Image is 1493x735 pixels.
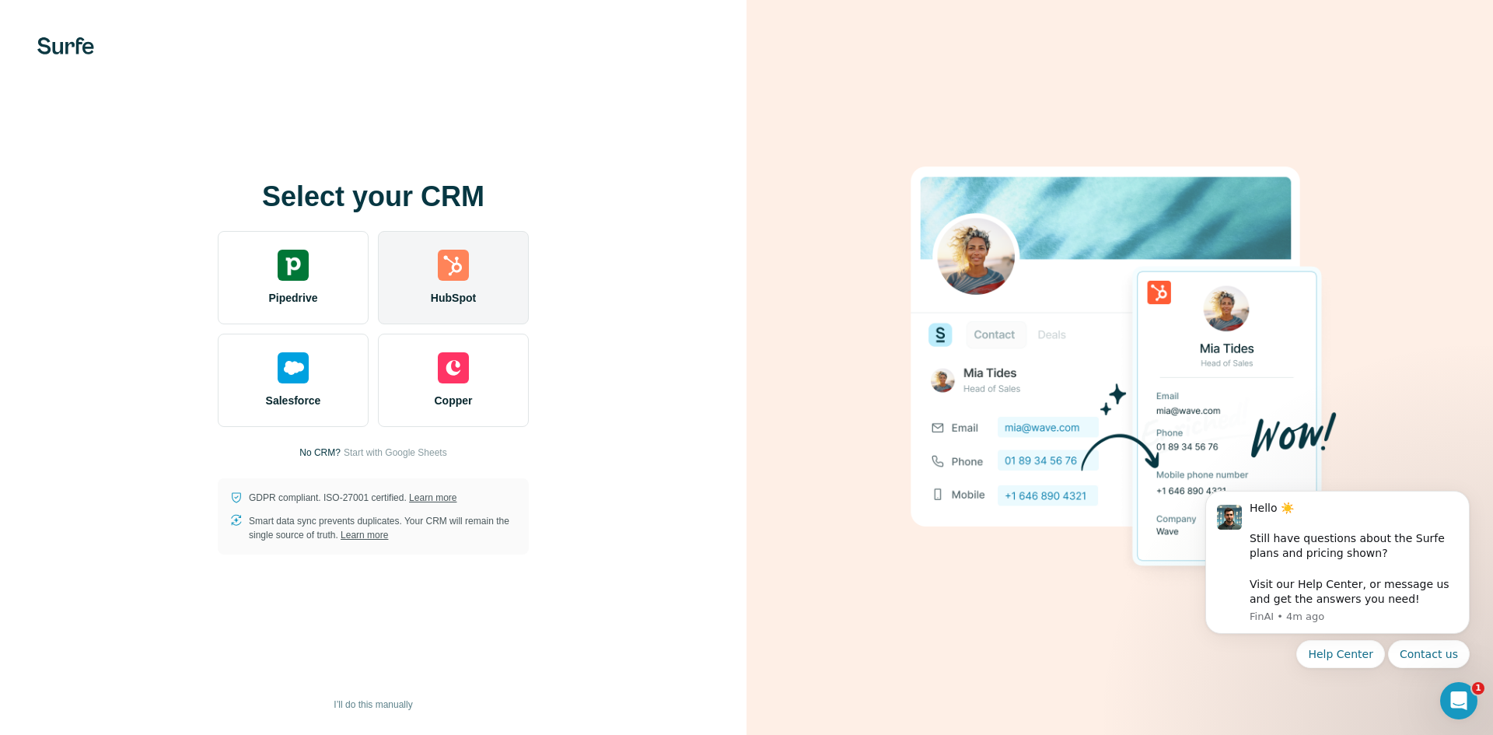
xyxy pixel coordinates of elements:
[438,250,469,281] img: hubspot's logo
[218,181,529,212] h1: Select your CRM
[278,352,309,383] img: salesforce's logo
[299,446,341,460] p: No CRM?
[409,492,456,503] a: Learn more
[249,514,516,542] p: Smart data sync prevents duplicates. Your CRM will remain the single source of truth.
[278,250,309,281] img: pipedrive's logo
[268,290,317,306] span: Pipedrive
[1182,439,1493,693] iframe: Intercom notifications message
[1440,682,1477,719] iframe: Intercom live chat
[431,290,476,306] span: HubSpot
[37,37,94,54] img: Surfe's logo
[249,491,456,505] p: GDPR compliant. ISO-27001 certified.
[334,698,412,712] span: I’ll do this manually
[1472,682,1484,695] span: 1
[902,142,1337,593] img: HUBSPOT image
[438,352,469,383] img: copper's logo
[341,530,388,541] a: Learn more
[266,393,321,408] span: Salesforce
[435,393,473,408] span: Copper
[323,693,423,716] button: I’ll do this manually
[344,446,447,460] button: Start with Google Sheets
